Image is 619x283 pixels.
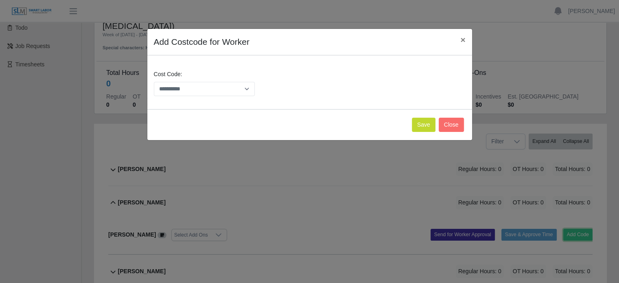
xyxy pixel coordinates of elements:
[154,35,249,48] h4: Add Costcode for Worker
[454,29,472,50] button: Close
[439,118,464,132] button: Close
[154,70,182,79] label: Cost Code:
[412,118,435,132] button: Save
[460,35,465,44] span: ×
